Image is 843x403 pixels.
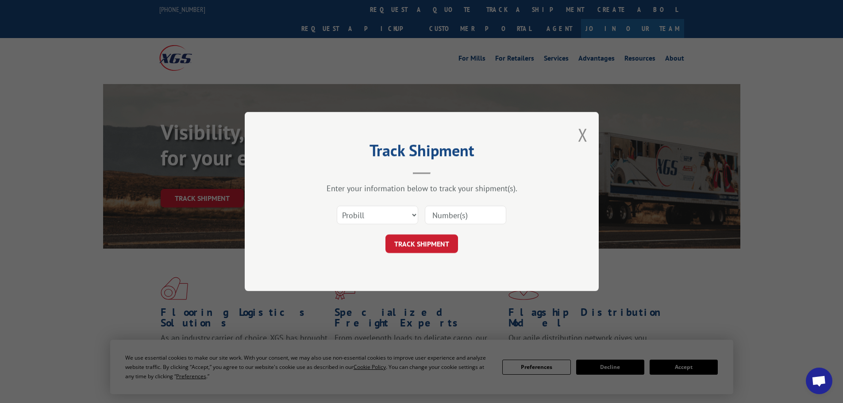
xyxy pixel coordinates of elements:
h2: Track Shipment [289,144,554,161]
input: Number(s) [425,206,506,224]
button: Close modal [578,123,588,146]
div: Enter your information below to track your shipment(s). [289,183,554,193]
button: TRACK SHIPMENT [385,234,458,253]
div: Open chat [806,368,832,394]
